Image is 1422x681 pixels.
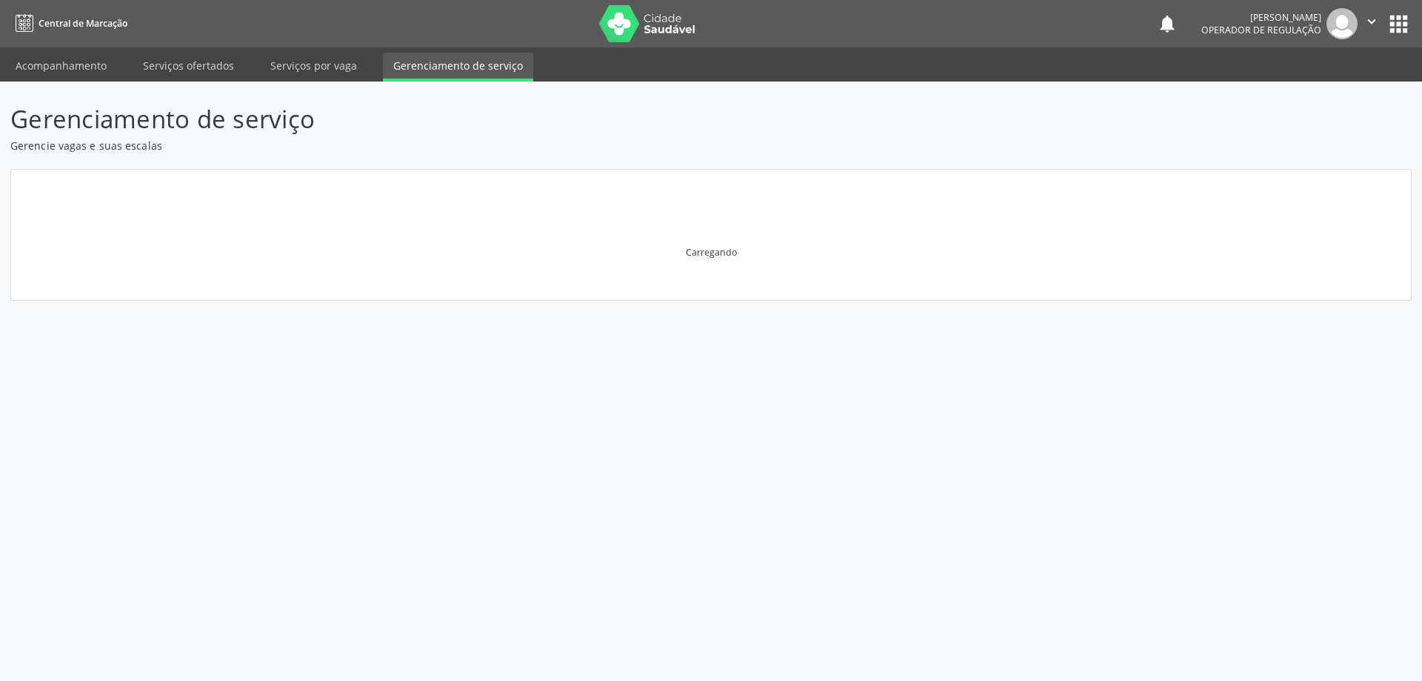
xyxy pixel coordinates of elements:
[1201,24,1321,36] span: Operador de regulação
[1386,11,1412,37] button: apps
[1358,8,1386,39] button: 
[10,101,991,138] p: Gerenciamento de serviço
[39,17,127,30] span: Central de Marcação
[5,53,117,79] a: Acompanhamento
[1326,8,1358,39] img: img
[260,53,367,79] a: Serviços por vaga
[10,11,127,36] a: Central de Marcação
[1363,13,1380,30] i: 
[133,53,244,79] a: Serviços ofertados
[686,246,737,259] div: Carregando
[10,138,991,153] p: Gerencie vagas e suas escalas
[1157,13,1178,34] button: notifications
[383,53,533,82] a: Gerenciamento de serviço
[1201,11,1321,24] div: [PERSON_NAME]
